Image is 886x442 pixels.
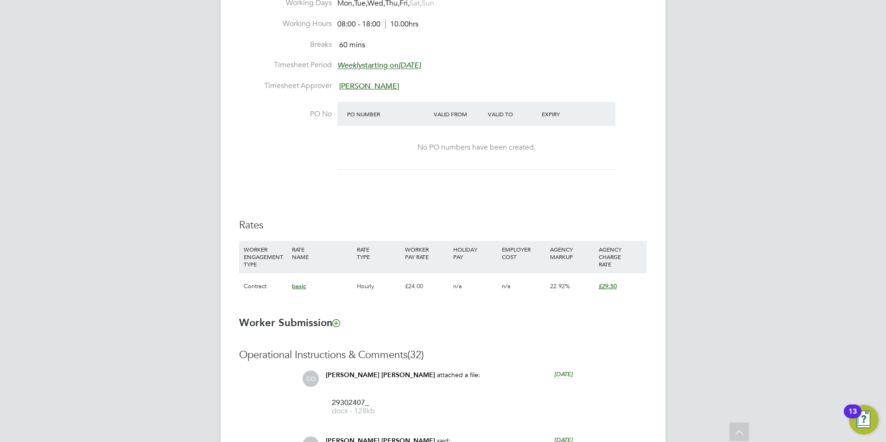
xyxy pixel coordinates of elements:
span: (32) [407,348,424,361]
span: docx - 128kb [332,408,406,415]
span: £29.50 [599,282,617,290]
div: RATE TYPE [354,241,403,265]
span: n/a [453,282,462,290]
span: attached a file: [437,371,480,379]
span: 10.00hrs [385,19,418,29]
div: EMPLOYER COST [500,241,548,265]
div: WORKER ENGAGEMENT TYPE [241,241,290,272]
label: Working Hours [239,19,332,29]
h3: Operational Instructions & Comments [239,348,647,362]
span: 22.92% [550,282,570,290]
em: [DATE] [399,61,421,70]
label: Timesheet Approver [239,81,332,91]
div: Contract [241,273,290,300]
span: basic [292,282,306,290]
div: RATE NAME [290,241,354,265]
span: [PERSON_NAME] [339,82,399,91]
div: WORKER PAY RATE [403,241,451,265]
div: £24.00 [403,273,451,300]
div: Expiry [539,106,594,122]
a: 29302407_ docx - 128kb [332,399,406,415]
span: [DATE] [554,370,573,378]
div: Hourly [354,273,403,300]
div: AGENCY MARKUP [548,241,596,265]
div: 13 [848,411,857,423]
span: 29302407_ [332,399,406,406]
label: Timesheet Period [239,60,332,70]
span: n/a [502,282,511,290]
button: Open Resource Center, 13 new notifications [849,405,879,435]
div: Valid To [486,106,540,122]
span: CO [303,371,319,387]
em: Weekly [337,61,362,70]
div: 08:00 - 18:00 [337,19,418,29]
span: [PERSON_NAME] [PERSON_NAME] [326,371,435,379]
div: Valid From [431,106,486,122]
span: starting on [337,61,421,70]
div: HOLIDAY PAY [451,241,499,265]
div: No PO numbers have been created. [347,143,606,152]
div: AGENCY CHARGE RATE [596,241,645,272]
h3: Rates [239,219,647,232]
span: 60 mins [339,40,365,50]
b: Worker Submission [239,316,340,329]
div: PO Number [345,106,431,122]
label: PO No [239,109,332,119]
label: Breaks [239,40,332,50]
